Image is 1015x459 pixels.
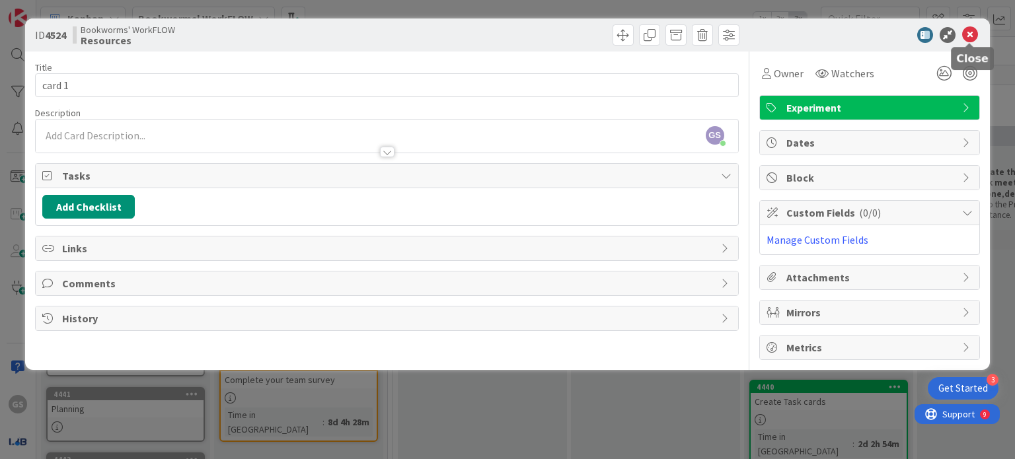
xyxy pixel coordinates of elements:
a: Manage Custom Fields [767,233,868,246]
span: Experiment [786,100,956,116]
span: ID [35,27,66,43]
span: Attachments [786,269,956,285]
div: Get Started [938,382,988,395]
span: Block [786,170,956,186]
span: Owner [774,65,804,81]
span: Links [62,240,714,256]
span: Tasks [62,168,714,184]
span: Description [35,107,81,119]
span: Bookworms' WorkFLOW [81,24,175,35]
span: History [62,310,714,326]
span: Custom Fields [786,205,956,221]
input: type card name here... [35,73,738,97]
label: Title [35,61,52,73]
span: Support [28,2,60,18]
span: Dates [786,135,956,151]
span: GS [706,126,724,145]
span: Watchers [831,65,874,81]
div: 9 [69,5,72,16]
h5: Close [956,52,989,65]
div: 3 [987,374,998,386]
span: Metrics [786,339,956,355]
b: Resources [81,35,175,46]
button: Add Checklist [42,195,135,219]
div: Open Get Started checklist, remaining modules: 3 [928,377,998,400]
span: ( 0/0 ) [859,206,881,219]
b: 4524 [45,28,66,42]
span: Comments [62,275,714,291]
span: Mirrors [786,304,956,320]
